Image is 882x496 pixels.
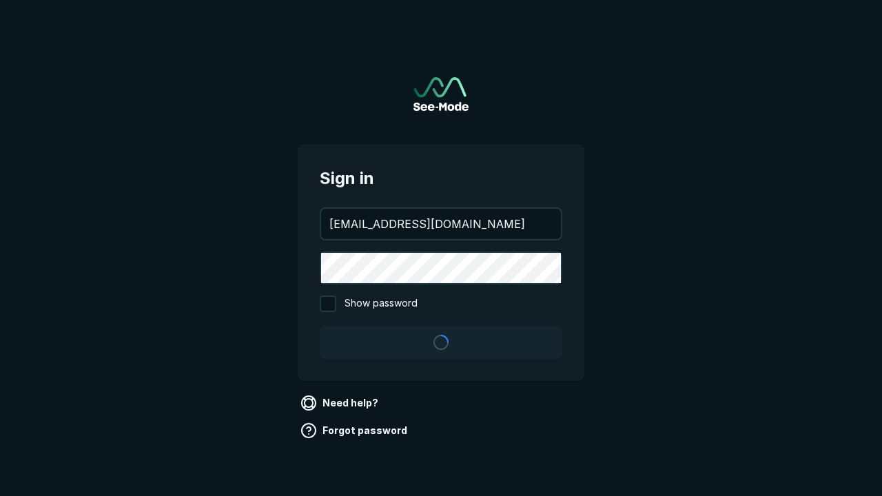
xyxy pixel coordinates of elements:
span: Sign in [320,166,562,191]
input: your@email.com [321,209,561,239]
a: Go to sign in [413,77,469,111]
span: Show password [345,296,418,312]
a: Need help? [298,392,384,414]
a: Forgot password [298,420,413,442]
img: See-Mode Logo [413,77,469,111]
